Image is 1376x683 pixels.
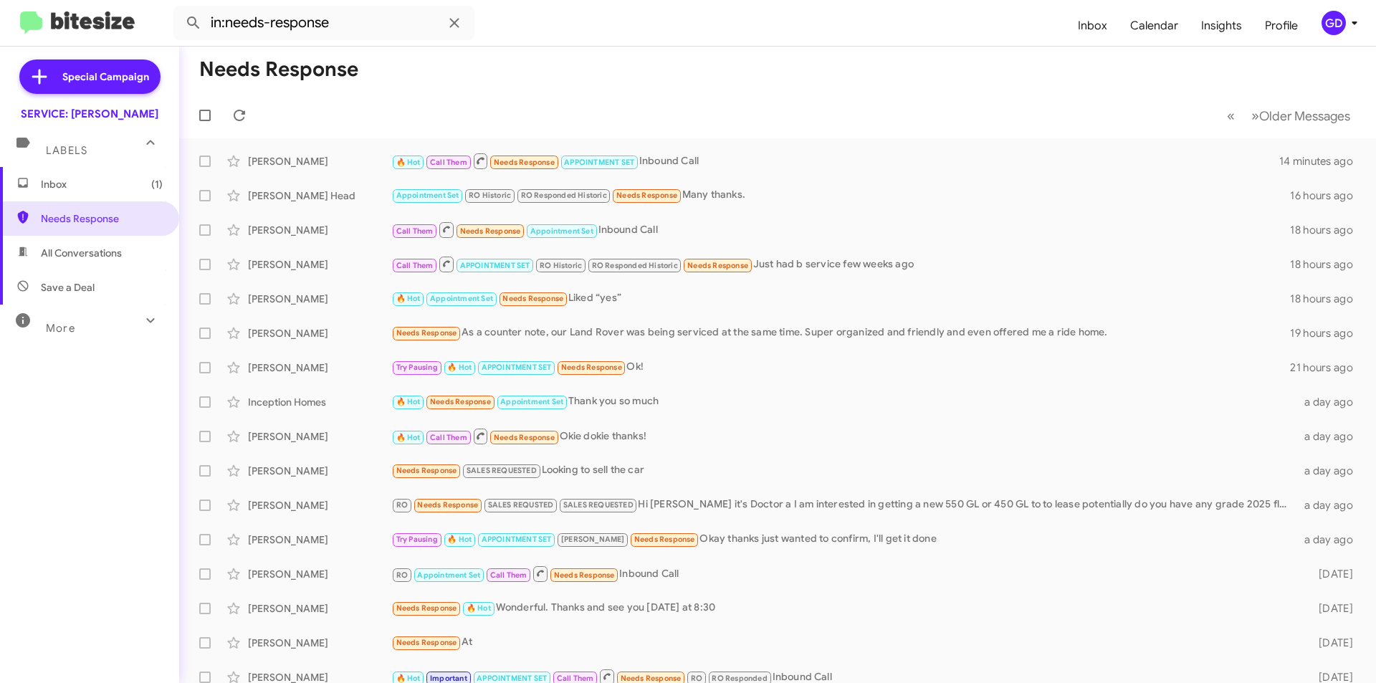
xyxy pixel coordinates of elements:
[1296,601,1365,616] div: [DATE]
[391,393,1296,410] div: Thank you so much
[41,177,163,191] span: Inbox
[1251,107,1259,125] span: »
[391,427,1296,445] div: Okie dokie thanks!
[430,674,467,683] span: Important
[62,70,149,84] span: Special Campaign
[248,188,391,203] div: [PERSON_NAME] Head
[248,257,391,272] div: [PERSON_NAME]
[687,261,748,270] span: Needs Response
[396,603,457,613] span: Needs Response
[634,535,695,544] span: Needs Response
[1296,567,1365,581] div: [DATE]
[396,261,434,270] span: Call Them
[391,531,1296,548] div: Okay thanks just wanted to confirm, I'll get it done
[712,674,767,683] span: RO Responded
[46,144,87,157] span: Labels
[460,261,530,270] span: APPOINTMENT SET
[199,58,358,81] h1: Needs Response
[417,500,478,510] span: Needs Response
[1296,429,1365,444] div: a day ago
[248,292,391,306] div: [PERSON_NAME]
[391,634,1296,651] div: At
[396,158,421,167] span: 🔥 Hot
[248,429,391,444] div: [PERSON_NAME]
[430,397,491,406] span: Needs Response
[396,638,457,647] span: Needs Response
[430,294,493,303] span: Appointment Set
[554,570,615,580] span: Needs Response
[482,535,552,544] span: APPOINTMENT SET
[616,191,677,200] span: Needs Response
[417,570,480,580] span: Appointment Set
[391,187,1290,204] div: Many thanks.
[248,326,391,340] div: [PERSON_NAME]
[1243,101,1359,130] button: Next
[467,466,537,475] span: SALES REQUESTED
[557,674,594,683] span: Call Them
[396,466,457,475] span: Needs Response
[469,191,511,200] span: RO Historic
[396,191,459,200] span: Appointment Set
[477,674,547,683] span: APPOINTMENT SET
[494,433,555,442] span: Needs Response
[1290,257,1365,272] div: 18 hours ago
[561,535,625,544] span: [PERSON_NAME]
[482,363,552,372] span: APPOINTMENT SET
[564,158,634,167] span: APPOINTMENT SET
[21,107,158,121] div: SERVICE: [PERSON_NAME]
[1190,5,1253,47] a: Insights
[151,177,163,191] span: (1)
[460,226,521,236] span: Needs Response
[396,433,421,442] span: 🔥 Hot
[248,601,391,616] div: [PERSON_NAME]
[500,397,563,406] span: Appointment Set
[1322,11,1346,35] div: GD
[502,294,563,303] span: Needs Response
[391,497,1296,513] div: Hi [PERSON_NAME] it's Doctor a I am interested in getting a new 550 GL or 450 GL to to lease pote...
[41,280,95,295] span: Save a Deal
[248,464,391,478] div: [PERSON_NAME]
[248,498,391,512] div: [PERSON_NAME]
[391,359,1290,376] div: Ok!
[396,226,434,236] span: Call Them
[1219,101,1359,130] nav: Page navigation example
[248,360,391,375] div: [PERSON_NAME]
[1309,11,1360,35] button: GD
[540,261,582,270] span: RO Historic
[248,567,391,581] div: [PERSON_NAME]
[447,535,472,544] span: 🔥 Hot
[396,535,438,544] span: Try Pausing
[1296,395,1365,409] div: a day ago
[391,152,1279,170] div: Inbound Call
[447,363,472,372] span: 🔥 Hot
[467,603,491,613] span: 🔥 Hot
[561,363,622,372] span: Needs Response
[391,462,1296,479] div: Looking to sell the car
[391,221,1290,239] div: Inbound Call
[46,322,75,335] span: More
[1290,360,1365,375] div: 21 hours ago
[248,395,391,409] div: Inception Homes
[248,636,391,650] div: [PERSON_NAME]
[490,570,527,580] span: Call Them
[1296,532,1365,547] div: a day ago
[1066,5,1119,47] a: Inbox
[391,255,1290,273] div: Just had b service few weeks ago
[1259,108,1350,124] span: Older Messages
[173,6,474,40] input: Search
[1119,5,1190,47] a: Calendar
[396,294,421,303] span: 🔥 Hot
[41,211,163,226] span: Needs Response
[1296,464,1365,478] div: a day ago
[1290,223,1365,237] div: 18 hours ago
[1279,154,1365,168] div: 14 minutes ago
[248,223,391,237] div: [PERSON_NAME]
[396,328,457,338] span: Needs Response
[396,500,408,510] span: RO
[563,500,634,510] span: SALES REQUESTED
[1253,5,1309,47] a: Profile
